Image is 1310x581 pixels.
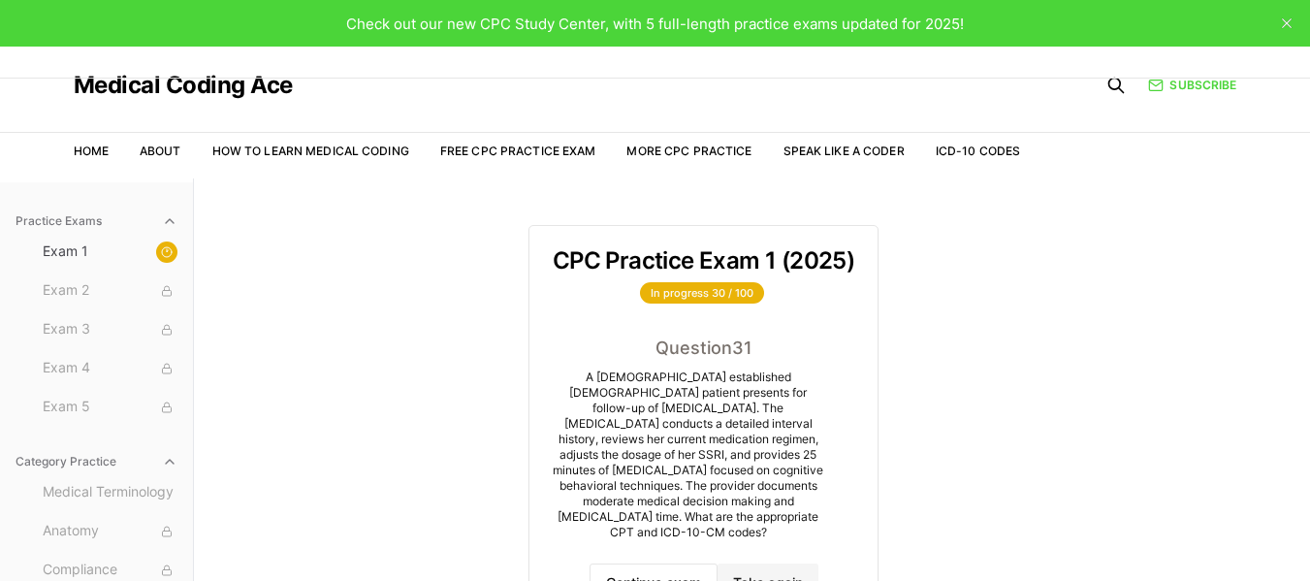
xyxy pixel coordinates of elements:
button: Exam 4 [35,353,185,384]
button: close [1271,8,1302,39]
span: Check out our new CPC Study Center, with 5 full-length practice exams updated for 2025! [346,15,964,33]
span: Exam 4 [43,358,177,379]
button: Medical Terminology [35,477,185,508]
a: Speak Like a Coder [783,144,905,158]
span: Exam 3 [43,319,177,340]
button: Exam 5 [35,392,185,423]
a: About [140,144,181,158]
a: ICD-10 Codes [936,144,1020,158]
a: More CPC Practice [626,144,751,158]
button: Exam 3 [35,314,185,345]
a: How to Learn Medical Coding [212,144,409,158]
span: Exam 1 [43,242,177,263]
button: Exam 1 [35,237,185,268]
button: Practice Exams [8,206,185,237]
button: Anatomy [35,516,185,547]
button: Category Practice [8,446,185,477]
a: Home [74,144,109,158]
div: Question 31 [553,335,854,362]
div: In progress 30 / 100 [640,282,764,304]
span: Exam 5 [43,397,177,418]
span: Exam 2 [43,280,177,302]
span: Compliance [43,560,177,581]
a: Medical Coding Ace [74,74,293,97]
h3: CPC Practice Exam 1 (2025) [553,249,854,273]
span: Medical Terminology [43,482,177,503]
button: Exam 2 [35,275,185,307]
span: Anatomy [43,521,177,542]
div: A [DEMOGRAPHIC_DATA] established [DEMOGRAPHIC_DATA] patient presents for follow-up of [MEDICAL_DA... [553,370,824,540]
a: Subscribe [1148,77,1236,94]
a: Free CPC Practice Exam [440,144,596,158]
